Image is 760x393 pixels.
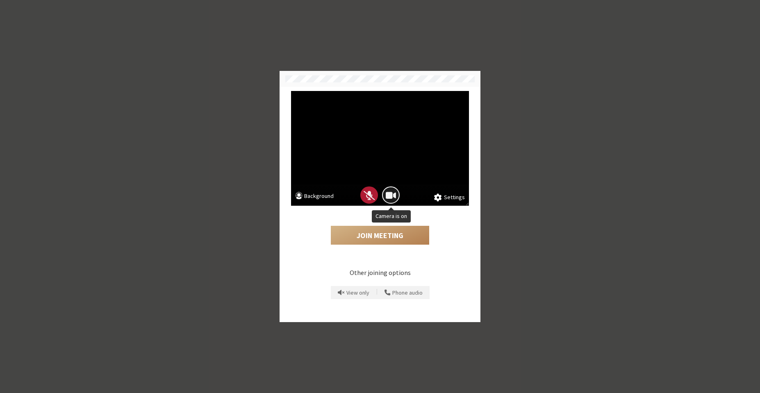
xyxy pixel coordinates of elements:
span: View only [346,290,369,296]
span: | [376,287,378,298]
button: Background [295,192,334,202]
button: Settings [434,193,465,202]
button: Camera is on [382,186,400,204]
button: Prevent echo when there is already an active mic and speaker in the room. [335,286,372,299]
button: Join Meeting [331,226,429,245]
button: Mic is off [360,186,378,204]
p: Other joining options [291,268,469,277]
button: Use your phone for mic and speaker while you view the meeting on this device. [382,286,426,299]
span: Phone audio [392,290,423,296]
